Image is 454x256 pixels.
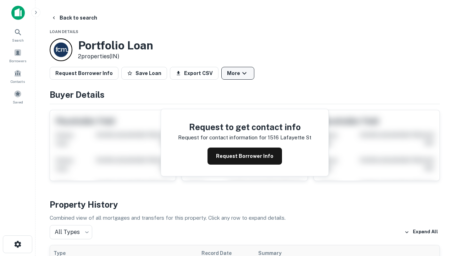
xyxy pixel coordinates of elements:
button: Expand All [403,227,440,238]
p: Combined view of all mortgages and transfers for this property. Click any row to expand details. [50,214,440,222]
a: Contacts [2,66,33,86]
h3: Portfolio Loan [78,39,153,52]
iframe: Chat Widget [419,199,454,233]
img: capitalize-icon.png [11,6,25,20]
span: Loan Details [50,30,78,34]
button: Save Loan [121,67,167,80]
span: Saved [13,99,23,105]
a: Borrowers [2,46,33,65]
a: Saved [2,87,33,106]
p: 2 properties (IN) [78,52,153,61]
a: Search [2,25,33,44]
span: Borrowers [9,58,26,64]
div: All Types [50,225,92,239]
button: Request Borrower Info [50,67,118,80]
button: Request Borrower Info [207,148,282,165]
span: Contacts [11,79,25,84]
button: More [221,67,254,80]
p: 1516 lafayette st [268,133,311,142]
p: Request for contact information for [178,133,266,142]
h4: Buyer Details [50,88,440,101]
button: Export CSV [170,67,218,80]
button: Back to search [48,11,100,24]
span: Search [12,37,24,43]
h4: Request to get contact info [178,121,311,133]
h4: Property History [50,198,440,211]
